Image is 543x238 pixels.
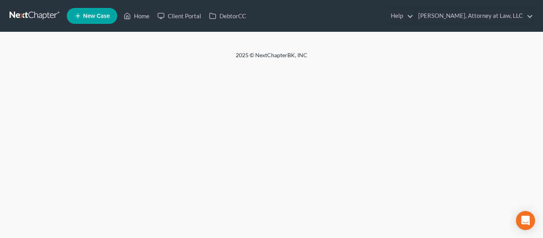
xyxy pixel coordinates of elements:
[387,9,413,23] a: Help
[205,9,250,23] a: DebtorCC
[414,9,533,23] a: [PERSON_NAME], Attorney at Law, LLC
[120,9,153,23] a: Home
[67,8,117,24] new-legal-case-button: New Case
[45,51,498,66] div: 2025 © NextChapterBK, INC
[516,211,535,230] div: Open Intercom Messenger
[153,9,205,23] a: Client Portal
